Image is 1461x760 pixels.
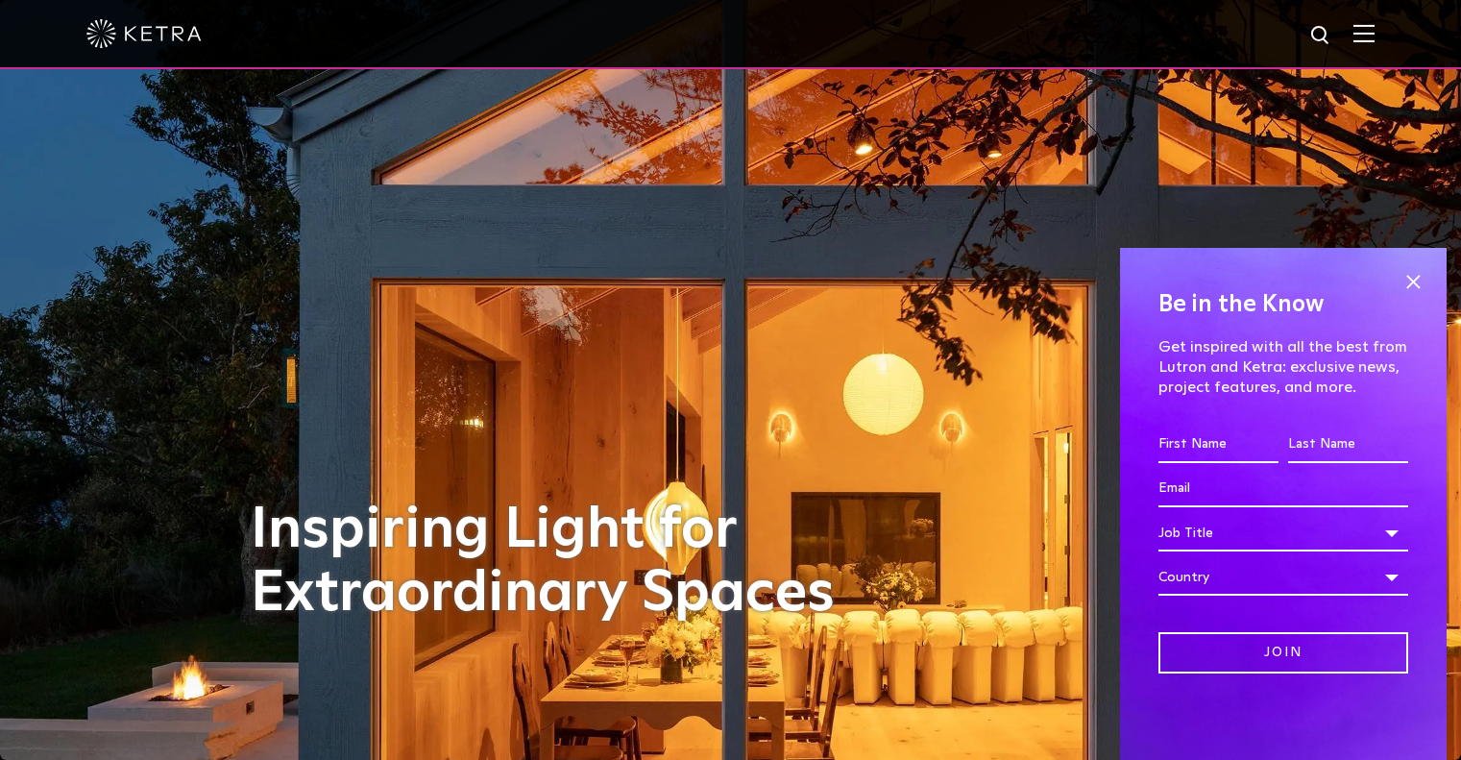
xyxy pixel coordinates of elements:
input: Email [1158,471,1408,507]
input: First Name [1158,427,1278,463]
h1: Inspiring Light for Extraordinary Spaces [251,499,875,625]
img: Hamburger%20Nav.svg [1353,24,1375,42]
div: Country [1158,559,1408,596]
h4: Be in the Know [1158,286,1408,323]
input: Last Name [1288,427,1408,463]
div: Job Title [1158,515,1408,552]
input: Join [1158,632,1408,674]
img: search icon [1309,24,1333,48]
p: Get inspired with all the best from Lutron and Ketra: exclusive news, project features, and more. [1158,337,1408,397]
img: ketra-logo-2019-white [86,19,202,48]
